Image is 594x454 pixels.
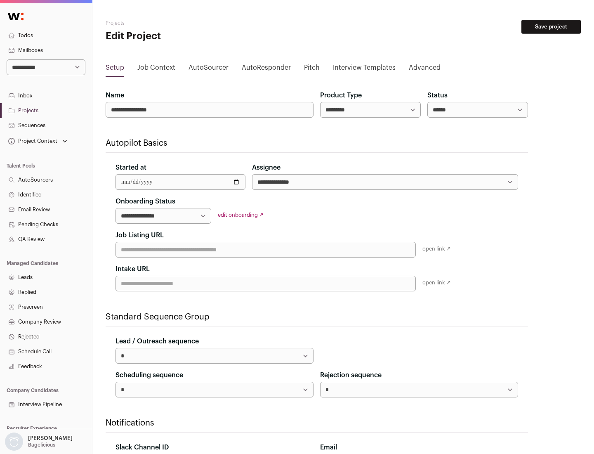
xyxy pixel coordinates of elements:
[115,370,183,380] label: Scheduling sequence
[115,442,169,452] label: Slack Channel ID
[7,135,69,147] button: Open dropdown
[106,30,264,43] h1: Edit Project
[304,63,320,76] a: Pitch
[409,63,441,76] a: Advanced
[252,163,280,173] label: Assignee
[427,90,448,100] label: Status
[115,163,146,173] label: Started at
[106,20,264,26] h2: Projects
[320,90,362,100] label: Product Type
[106,90,124,100] label: Name
[218,212,264,218] a: edit onboarding ↗
[115,196,175,206] label: Onboarding Status
[115,336,199,346] label: Lead / Outreach sequence
[28,442,55,448] p: Bagelicious
[137,63,175,76] a: Job Context
[115,230,164,240] label: Job Listing URL
[106,137,528,149] h2: Autopilot Basics
[106,63,124,76] a: Setup
[106,311,528,323] h2: Standard Sequence Group
[3,8,28,25] img: Wellfound
[115,264,150,274] label: Intake URL
[28,435,73,442] p: [PERSON_NAME]
[521,20,581,34] button: Save project
[5,433,23,451] img: nopic.png
[7,138,57,144] div: Project Context
[242,63,291,76] a: AutoResponder
[320,442,518,452] div: Email
[189,63,229,76] a: AutoSourcer
[333,63,396,76] a: Interview Templates
[3,433,74,451] button: Open dropdown
[106,417,528,429] h2: Notifications
[320,370,382,380] label: Rejection sequence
